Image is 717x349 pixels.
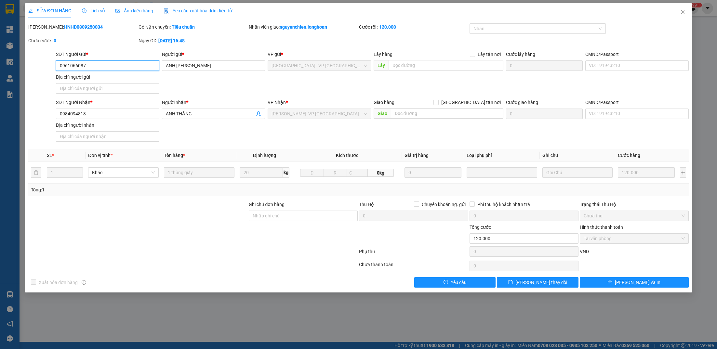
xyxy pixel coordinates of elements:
input: VD: Bàn, Ghế [164,167,234,178]
span: exclamation-circle [444,280,448,285]
div: CMND/Passport [585,51,689,58]
span: SL [47,153,52,158]
b: HNHD0809250034 [64,24,103,30]
b: [DATE] 16:48 [158,38,185,43]
input: Dọc đường [389,60,503,71]
input: Cước lấy hàng [506,60,583,71]
span: user-add [256,111,261,116]
label: Hình thức thanh toán [580,225,623,230]
span: VP Nhận [268,100,286,105]
div: Người nhận [162,99,265,106]
span: close [680,9,685,15]
div: SĐT Người Gửi [56,51,159,58]
div: VP gửi [268,51,371,58]
b: 0 [54,38,56,43]
button: save[PERSON_NAME] thay đổi [497,277,578,288]
button: exclamation-circleYêu cầu [414,277,496,288]
div: Tổng: 1 [31,186,276,193]
span: [GEOGRAPHIC_DATA] tận nơi [439,99,503,106]
button: printer[PERSON_NAME] và In [580,277,689,288]
button: Close [674,3,692,21]
span: Chuyển khoản ng. gửi [419,201,468,208]
input: Địa chỉ của người gửi [56,83,159,94]
span: picture [115,8,120,13]
span: Tổng cước [470,225,491,230]
span: Lấy hàng [374,52,392,57]
input: Ghi chú đơn hàng [249,211,358,221]
span: edit [28,8,33,13]
input: C [347,169,368,177]
input: R [324,169,347,177]
b: 120.000 [379,24,396,30]
img: icon [164,8,169,14]
span: Thu Hộ [359,202,374,207]
input: Địa chỉ của người nhận [56,131,159,142]
span: Lấy tận nơi [475,51,503,58]
span: Xuất hóa đơn hàng [36,279,80,286]
th: Loại phụ phí [464,149,540,162]
input: Dọc đường [391,108,503,119]
span: SỬA ĐƠN HÀNG [28,8,72,13]
span: Hà Nội : VP Hà Đông [272,61,367,71]
input: D [300,169,324,177]
span: clock-circle [82,8,86,13]
span: Lấy [374,60,389,71]
div: Địa chỉ người gửi [56,73,159,81]
span: Cước hàng [618,153,640,158]
span: info-circle [82,280,86,285]
span: Phí thu hộ khách nhận trả [475,201,533,208]
b: Tiêu chuẩn [172,24,195,30]
div: Trạng thái Thu Hộ [580,201,689,208]
input: Ghi Chú [542,167,613,178]
th: Ghi chú [540,149,616,162]
input: Cước giao hàng [506,109,583,119]
span: Định lượng [253,153,276,158]
span: Ảnh kiện hàng [115,8,153,13]
span: Lịch sử [82,8,105,13]
span: 0kg [368,169,394,177]
button: plus [680,167,686,178]
span: Tên hàng [164,153,185,158]
span: Đơn vị tính [88,153,113,158]
input: 0 [405,167,461,178]
span: Giá trị hàng [405,153,429,158]
div: CMND/Passport [585,99,689,106]
span: Yêu cầu [451,279,467,286]
span: Kích thước [336,153,358,158]
div: Nhân viên giao: [249,23,358,31]
div: Địa chỉ người nhận [56,122,159,129]
span: Yêu cầu xuất hóa đơn điện tử [164,8,232,13]
span: Tại văn phòng [584,234,685,243]
span: [PERSON_NAME] và In [615,279,660,286]
div: Gói vận chuyển: [139,23,247,31]
span: Giao hàng [374,100,394,105]
span: save [508,280,513,285]
div: SĐT Người Nhận [56,99,159,106]
div: Cước rồi : [359,23,468,31]
span: Khác [92,168,155,177]
div: Chưa cước : [28,37,137,44]
label: Cước giao hàng [506,100,538,105]
span: Giao [374,108,391,119]
input: 0 [618,167,674,178]
div: Phụ thu [358,248,469,259]
span: [PERSON_NAME] thay đổi [515,279,567,286]
span: VND [580,249,589,254]
label: Cước lấy hàng [506,52,535,57]
span: Chưa thu [584,211,685,221]
span: kg [283,167,289,178]
div: Ngày GD: [139,37,247,44]
b: nguyenchien.longhoan [280,24,327,30]
span: printer [608,280,612,285]
div: [PERSON_NAME]: [28,23,137,31]
div: Chưa thanh toán [358,261,469,272]
button: delete [31,167,41,178]
div: Người gửi [162,51,265,58]
span: Hồ Chí Minh: VP Quận Tân Bình [272,109,367,119]
label: Ghi chú đơn hàng [249,202,285,207]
